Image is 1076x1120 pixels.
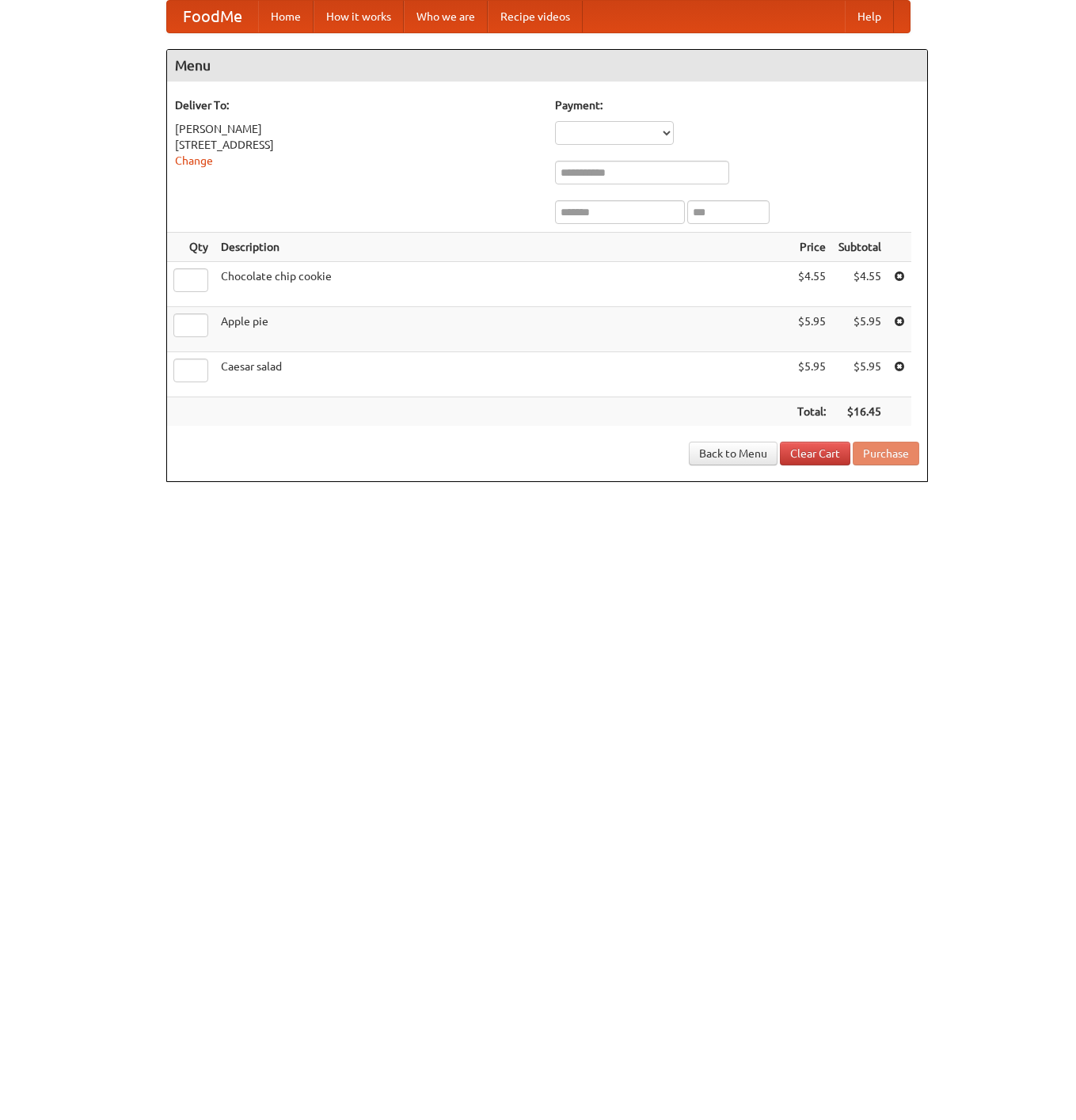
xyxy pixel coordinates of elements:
[215,262,791,307] td: Chocolate chip cookie
[791,233,832,262] th: Price
[555,97,919,113] h5: Payment:
[791,397,832,427] th: Total:
[832,307,888,352] td: $5.95
[780,442,850,465] a: Clear Cart
[791,307,832,352] td: $5.95
[258,1,314,32] a: Home
[167,233,215,262] th: Qty
[853,442,919,465] button: Purchase
[832,233,888,262] th: Subtotal
[215,233,791,262] th: Description
[791,262,832,307] td: $4.55
[832,352,888,397] td: $5.95
[175,137,539,153] div: [STREET_ADDRESS]
[175,154,213,167] a: Change
[845,1,894,32] a: Help
[689,442,778,465] a: Back to Menu
[215,307,791,352] td: Apple pie
[404,1,488,32] a: Who we are
[167,50,927,82] h4: Menu
[832,397,888,427] th: $16.45
[215,352,791,397] td: Caesar salad
[314,1,404,32] a: How it works
[791,352,832,397] td: $5.95
[832,262,888,307] td: $4.55
[167,1,258,32] a: FoodMe
[175,121,539,137] div: [PERSON_NAME]
[488,1,583,32] a: Recipe videos
[175,97,539,113] h5: Deliver To:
